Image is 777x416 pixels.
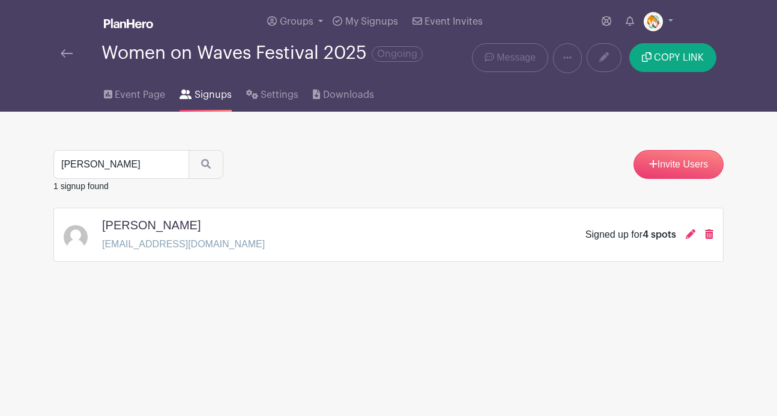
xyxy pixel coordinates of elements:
[629,43,716,72] button: COPY LINK
[280,17,313,26] span: Groups
[64,225,88,249] img: default-ce2991bfa6775e67f084385cd625a349d9dcbb7a52a09fb2fda1e96e2d18dcdb.png
[102,237,265,252] p: [EMAIL_ADDRESS][DOMAIN_NAME]
[53,150,189,179] input: Search Signups
[261,88,298,102] span: Settings
[246,73,298,112] a: Settings
[585,228,676,242] div: Signed up for
[654,53,704,62] span: COPY LINK
[472,43,548,72] a: Message
[102,218,201,232] h5: [PERSON_NAME]
[345,17,398,26] span: My Signups
[104,73,165,112] a: Event Page
[313,73,373,112] a: Downloads
[372,46,423,62] span: Ongoing
[633,150,724,179] a: Invite Users
[53,181,109,191] small: 1 signup found
[104,19,153,28] img: logo_white-6c42ec7e38ccf1d336a20a19083b03d10ae64f83f12c07503d8b9e83406b4c7d.svg
[323,88,374,102] span: Downloads
[115,88,165,102] span: Event Page
[101,43,423,63] div: Women on Waves Festival 2025
[497,50,536,65] span: Message
[642,230,676,240] span: 4 spots
[180,73,231,112] a: Signups
[195,88,232,102] span: Signups
[644,12,663,31] img: Screenshot%202025-06-15%20at%209.03.41%E2%80%AFPM.png
[61,49,73,58] img: back-arrow-29a5d9b10d5bd6ae65dc969a981735edf675c4d7a1fe02e03b50dbd4ba3cdb55.svg
[425,17,483,26] span: Event Invites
